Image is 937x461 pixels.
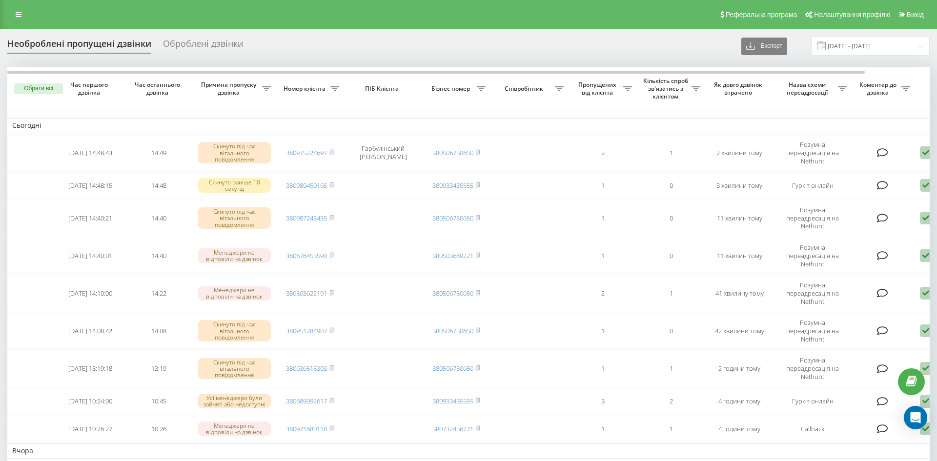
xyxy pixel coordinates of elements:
td: 2 години тому [705,351,774,386]
td: 14:40 [124,238,193,274]
td: 3 хвилини тому [705,173,774,199]
div: Open Intercom Messenger [904,406,927,429]
td: 1 [569,238,637,274]
td: 1 [637,135,705,171]
div: Менеджери не відповіли на дзвінок [198,248,271,263]
button: Експорт [741,38,787,55]
td: 14:22 [124,276,193,311]
td: 1 [637,351,705,386]
a: 380636515303 [286,364,327,373]
td: [DATE] 14:48:15 [56,173,124,199]
td: [DATE] 13:19:18 [56,351,124,386]
a: 380980450165 [286,181,327,190]
div: Менеджери не відповіли на дзвінок [198,421,271,436]
div: Скинуто раніше 10 секунд [198,178,271,193]
td: Розумна переадресація на Nethunt [774,351,852,386]
td: Розумна переадресація на Nethunt [774,200,852,236]
span: Причина пропуску дзвінка [198,81,262,96]
a: 380951284907 [286,326,327,335]
div: Менеджери не відповіли на дзвінок [198,286,271,301]
a: 380676455590 [286,251,327,260]
td: [DATE] 10:24:00 [56,388,124,414]
td: 0 [637,238,705,274]
a: 380933435555 [432,397,473,405]
td: 14:48 [124,173,193,199]
td: 41 хвилину тому [705,276,774,311]
td: [DATE] 14:40:01 [56,238,124,274]
td: Розумна переадресація на Nethunt [774,238,852,274]
a: 380503689221 [432,251,473,260]
a: 380506750650 [432,289,473,298]
span: Як довго дзвінок втрачено [713,81,766,96]
a: 380506750650 [432,326,473,335]
td: Гуркіт онлайн [774,388,852,414]
td: Розумна переадресація на Nethunt [774,313,852,349]
td: 1 [569,200,637,236]
td: 2 [569,135,637,171]
td: 2 [569,276,637,311]
td: 11 хвилин тому [705,238,774,274]
td: 42 хвилини тому [705,313,774,349]
div: Необроблені пропущені дзвінки [7,39,151,54]
td: Гуркіт онлайн [774,173,852,199]
a: 380975224697 [286,148,327,157]
td: [DATE] 14:48:43 [56,135,124,171]
a: 380732456271 [432,424,473,433]
td: 0 [637,173,705,199]
td: Callback [774,416,852,442]
td: 0 [637,200,705,236]
td: 14:40 [124,200,193,236]
td: 0 [637,313,705,349]
td: [DATE] 10:26:27 [56,416,124,442]
td: [DATE] 14:10:00 [56,276,124,311]
td: 10:26 [124,416,193,442]
a: 380506750650 [432,364,473,373]
td: 1 [569,313,637,349]
td: 1 [637,276,705,311]
div: Скинуто під час вітального повідомлення [198,142,271,163]
td: 14:08 [124,313,193,349]
td: 13:19 [124,351,193,386]
span: Бізнес номер [427,85,477,93]
div: Скинуто під час вітального повідомлення [198,358,271,380]
span: Кількість спроб зв'язатись з клієнтом [642,77,692,100]
td: 4 години тому [705,388,774,414]
span: Коментар до дзвінка [856,81,901,96]
td: 11 хвилин тому [705,200,774,236]
button: Обрати всі [14,83,63,94]
span: Назва схеми переадресації [778,81,838,96]
span: Реферальна програма [726,11,797,19]
td: 10:45 [124,388,193,414]
span: Час першого дзвінка [64,81,117,96]
span: Налаштування профілю [814,11,890,19]
div: Усі менеджери були зайняті або недоступні [198,394,271,408]
td: Гарбулінський [PERSON_NAME] [344,135,422,171]
div: Скинуто під час вітального повідомлення [198,320,271,341]
td: [DATE] 14:40:21 [56,200,124,236]
td: 1 [569,351,637,386]
td: 1 [637,416,705,442]
td: 1 [569,416,637,442]
a: 380506750650 [432,214,473,222]
span: Вихід [907,11,924,19]
div: Оброблені дзвінки [163,39,243,54]
a: 380971680118 [286,424,327,433]
span: ПІБ Клієнта [352,85,414,93]
td: Розумна переадресація на Nethunt [774,135,852,171]
td: 3 [569,388,637,414]
td: Розумна переадресація на Nethunt [774,276,852,311]
td: 2 хвилини тому [705,135,774,171]
span: Співробітник [495,85,555,93]
span: Пропущених від клієнта [573,81,623,96]
td: 4 години тому [705,416,774,442]
a: 380689092617 [286,397,327,405]
span: Номер клієнта [281,85,330,93]
div: Скинуто під час вітального повідомлення [198,207,271,229]
td: 2 [637,388,705,414]
a: 380506750650 [432,148,473,157]
td: 14:49 [124,135,193,171]
a: 380933435555 [432,181,473,190]
td: [DATE] 14:08:42 [56,313,124,349]
a: 380503622191 [286,289,327,298]
span: Час останнього дзвінка [132,81,185,96]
